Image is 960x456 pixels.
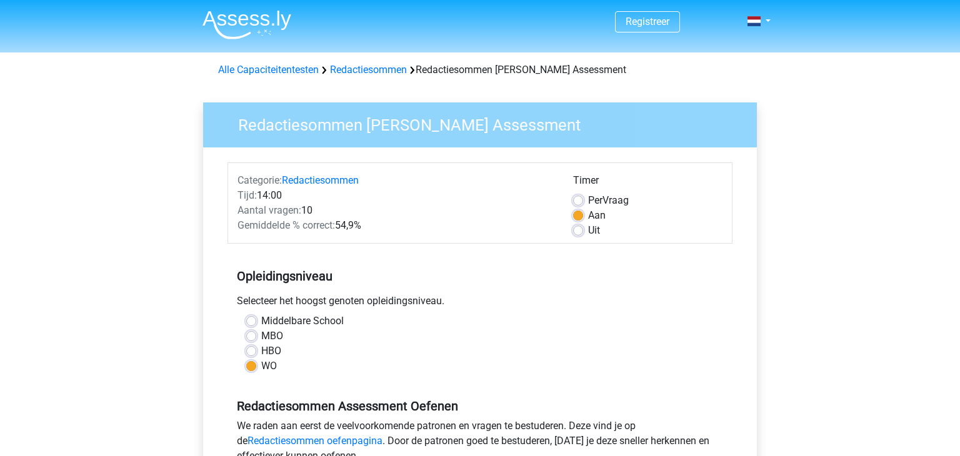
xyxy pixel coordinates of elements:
div: 14:00 [228,188,564,203]
h5: Opleidingsniveau [237,264,723,289]
label: Middelbare School [261,314,344,329]
label: Aan [588,208,606,223]
a: Redactiesommen [282,174,359,186]
span: Gemiddelde % correct: [237,219,335,231]
span: Aantal vragen: [237,204,301,216]
span: Per [588,194,602,206]
div: 10 [228,203,564,218]
h3: Redactiesommen [PERSON_NAME] Assessment [223,111,747,135]
span: Categorie: [237,174,282,186]
label: HBO [261,344,281,359]
span: Tijd: [237,189,257,201]
a: Redactiesommen [330,64,407,76]
label: WO [261,359,277,374]
div: Redactiesommen [PERSON_NAME] Assessment [213,62,747,77]
label: MBO [261,329,283,344]
a: Registreer [626,16,669,27]
div: Selecteer het hoogst genoten opleidingsniveau. [227,294,732,314]
div: Timer [573,173,722,193]
div: 54,9% [228,218,564,233]
label: Uit [588,223,600,238]
a: Alle Capaciteitentesten [218,64,319,76]
a: Redactiesommen oefenpagina [247,435,382,447]
img: Assessly [202,10,291,39]
label: Vraag [588,193,629,208]
h5: Redactiesommen Assessment Oefenen [237,399,723,414]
